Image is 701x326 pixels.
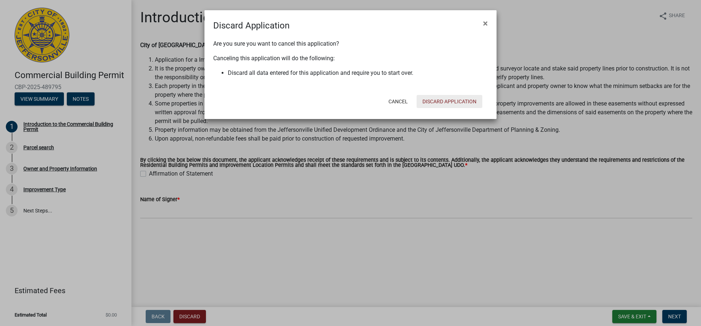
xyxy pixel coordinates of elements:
[477,13,494,34] button: Close
[483,18,488,28] span: ×
[213,19,290,32] h4: Discard Application
[213,39,488,48] p: Are you sure you want to cancel this application?
[228,69,488,77] li: Discard all data entered for this application and require you to start over.
[383,95,414,108] button: Cancel
[213,54,488,63] p: Canceling this application will do the following:
[417,95,482,108] button: Discard Application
